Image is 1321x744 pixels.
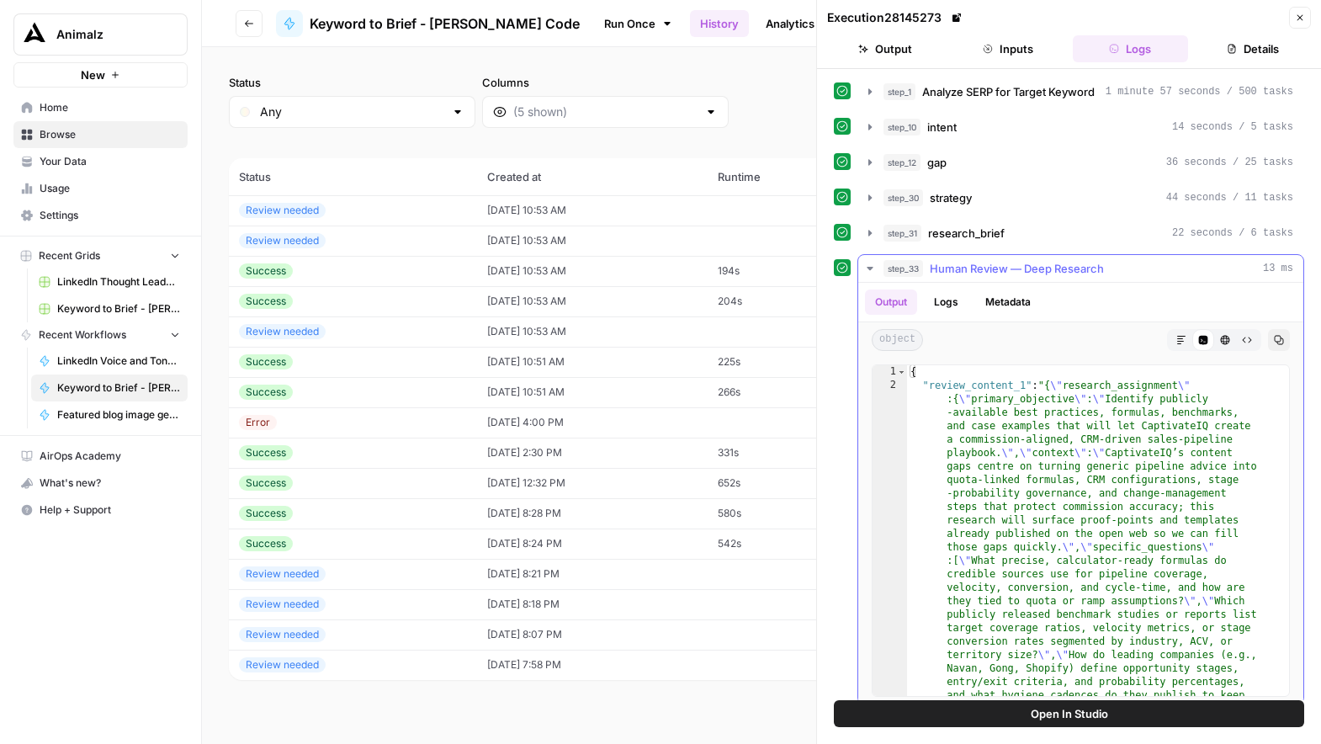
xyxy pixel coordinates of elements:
a: History [690,10,749,37]
a: Browse [13,121,188,148]
td: [DATE] 10:51 AM [477,377,708,407]
span: Browse [40,127,180,142]
span: 14 seconds / 5 tasks [1172,120,1293,135]
span: Usage [40,181,180,196]
span: Open In Studio [1031,705,1108,722]
a: Keyword to Brief - [PERSON_NAME] Code Grid [31,295,188,322]
td: [DATE] 10:53 AM [477,256,708,286]
div: Success [239,294,293,309]
span: step_30 [883,189,923,206]
div: Success [239,354,293,369]
td: 331s [708,438,854,468]
td: 266s [708,377,854,407]
button: Logs [924,290,968,315]
span: AirOps Academy [40,449,180,464]
td: [DATE] 12:32 PM [477,468,708,498]
div: Success [239,506,293,521]
button: Recent Grids [13,243,188,268]
span: Featured blog image generation (Animalz) [57,407,180,422]
th: Runtime [708,158,854,195]
span: (16 records) [229,128,1294,158]
span: Settings [40,208,180,223]
span: Help + Support [40,502,180,518]
td: 225s [708,347,854,377]
span: step_1 [883,83,915,100]
div: Success [239,536,293,551]
span: step_33 [883,260,923,277]
a: AirOps Academy [13,443,188,470]
span: step_10 [883,119,920,136]
img: Animalz Logo [19,19,50,50]
td: 204s [708,286,854,316]
div: Review needed [239,627,326,642]
a: LinkedIn Thought Leadership Posts Grid [31,268,188,295]
td: [DATE] 10:53 AM [477,286,708,316]
input: Any [260,104,444,120]
div: Success [239,385,293,400]
div: 1 [873,365,907,379]
td: [DATE] 8:18 PM [477,589,708,619]
span: gap [927,154,947,171]
button: Help + Support [13,497,188,523]
button: Logs [1073,35,1189,62]
span: LinkedIn Voice and Tone Guide generator [57,353,180,369]
span: New [81,66,105,83]
span: step_31 [883,225,921,242]
a: Your Data [13,148,188,175]
span: Analyze SERP for Target Keyword [922,83,1095,100]
span: object [872,329,923,351]
button: Output [865,290,917,315]
span: strategy [930,189,972,206]
span: 36 seconds / 25 tasks [1166,155,1293,170]
button: New [13,62,188,88]
span: step_12 [883,154,920,171]
span: Human Review — Deep Research [930,260,1104,277]
div: Review needed [239,657,326,672]
div: Review needed [239,203,326,218]
td: [DATE] 8:21 PM [477,559,708,589]
button: Output [827,35,943,62]
a: Settings [13,202,188,229]
a: Home [13,94,188,121]
span: 13 ms [1263,261,1293,276]
div: Review needed [239,324,326,339]
td: [DATE] 2:30 PM [477,438,708,468]
div: Success [239,263,293,279]
button: 1 minute 57 seconds / 500 tasks [858,78,1303,105]
a: Keyword to Brief - [PERSON_NAME] Code [276,10,580,37]
td: 542s [708,529,854,559]
td: [DATE] 10:53 AM [477,195,708,226]
td: 194s [708,256,854,286]
a: Keyword to Brief - [PERSON_NAME] Code [31,375,188,401]
span: Keyword to Brief - [PERSON_NAME] Code [57,380,180,396]
button: Open In Studio [834,700,1304,727]
label: Status [229,74,475,91]
div: Review needed [239,233,326,248]
button: What's new? [13,470,188,497]
td: [DATE] 7:58 PM [477,650,708,680]
span: 22 seconds / 6 tasks [1172,226,1293,241]
span: research_brief [928,225,1005,242]
td: [DATE] 8:07 PM [477,619,708,650]
span: Toggle code folding, rows 1 through 4 [897,365,906,379]
td: [DATE] 10:53 AM [477,226,708,256]
a: Analytics [756,10,825,37]
th: Created at [477,158,708,195]
div: What's new? [14,470,187,496]
button: Metadata [975,290,1041,315]
button: 44 seconds / 11 tasks [858,184,1303,211]
span: Keyword to Brief - [PERSON_NAME] Code [310,13,580,34]
button: Recent Workflows [13,322,188,348]
span: LinkedIn Thought Leadership Posts Grid [57,274,180,290]
div: Execution 28145273 [827,9,965,26]
td: 652s [708,468,854,498]
span: 1 minute 57 seconds / 500 tasks [1106,84,1293,99]
div: Review needed [239,597,326,612]
div: Review needed [239,566,326,582]
input: (5 shown) [513,104,698,120]
a: Run Once [593,9,683,38]
button: Details [1195,35,1311,62]
span: Keyword to Brief - [PERSON_NAME] Code Grid [57,301,180,316]
span: Recent Grids [39,248,100,263]
span: Your Data [40,154,180,169]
